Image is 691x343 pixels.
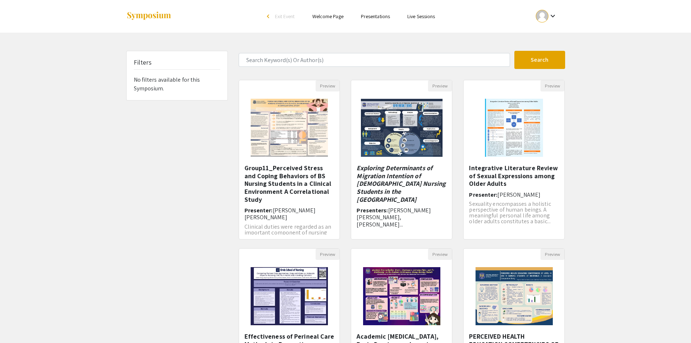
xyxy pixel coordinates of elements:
div: Open Presentation <p>Group11_Perceived Stress and Coping Behaviors of BS Nursing Students in a Cl... [239,80,340,240]
h5: Integrative Literature Review of Sexual Expressions among Older Adults [469,164,559,188]
mat-icon: Expand account dropdown [548,12,557,20]
h6: Presenters: [357,207,447,228]
button: Search [514,51,565,69]
img: <p><span style="color: rgb(0, 0, 0);">Academic Procrastination, Brain Dominance-Learning Styles, ... [356,260,448,332]
iframe: Chat [5,310,31,338]
p: Sexuality encompasses a holistic perspective of human beings. A meaningful personal life among ol... [469,201,559,224]
input: Search Keyword(s) Or Author(s) [239,53,510,67]
em: Exploring Determinants of Migration Intention of [DEMOGRAPHIC_DATA] Nursing Students in the [GEOG... [357,164,446,203]
img: <p>PERCEIVED HEALTH EDUCATION COMPETENCIES OF LEVEL III AND IV NURSING STUDENTS OF NATIONAL UNIVE... [468,260,560,332]
button: Preview [316,80,340,91]
span: [PERSON_NAME] [PERSON_NAME] [244,207,316,221]
button: Preview [540,80,564,91]
a: Welcome Page [312,13,344,20]
h6: Presenter: [469,191,559,198]
img: Symposium by ForagerOne [126,11,172,21]
img: <p>Group11_Perceived Stress and Coping Behaviors of BS Nursing Students in a Clinical Environment... [243,91,335,164]
img: <p><em>Exploring Determinants of Migration Intention of Filipino Nursing Students in the National... [354,91,450,164]
a: Live Sessions [407,13,435,20]
img: <p>Effectiveness of Perineal Care Methods in Preventing Catheter-Associated Urinary Tract&nbsp;</... [243,260,335,332]
a: Presentations [361,13,390,20]
button: Preview [428,249,452,260]
button: Expand account dropdown [528,8,565,24]
span: Exit Event [275,13,295,20]
div: Open Presentation <p><em>Exploring Determinants of Migration Intention of Filipino Nursing Studen... [351,80,452,240]
h5: Filters [134,58,152,66]
img: <p>Integrative Literature Review of Sexual Expressions among Older Adults</p> [478,91,550,164]
span: [PERSON_NAME] [497,191,540,199]
div: Open Presentation <p>Integrative Literature Review of Sexual Expressions among Older Adults</p> [463,80,565,240]
button: Preview [428,80,452,91]
h6: Presenter: [244,207,334,221]
span: [PERSON_NAME] [PERSON_NAME], [PERSON_NAME]... [357,207,431,228]
h5: Group11_Perceived Stress and Coping Behaviors of BS Nursing Students in a Clinical Environment A ... [244,164,334,203]
div: arrow_back_ios [267,14,271,19]
p: Clinical duties were regarded as an important component of nursing education since they expose st... [244,224,334,247]
button: Preview [316,249,340,260]
div: No filters available for this Symposium. [127,51,227,100]
button: Preview [540,249,564,260]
